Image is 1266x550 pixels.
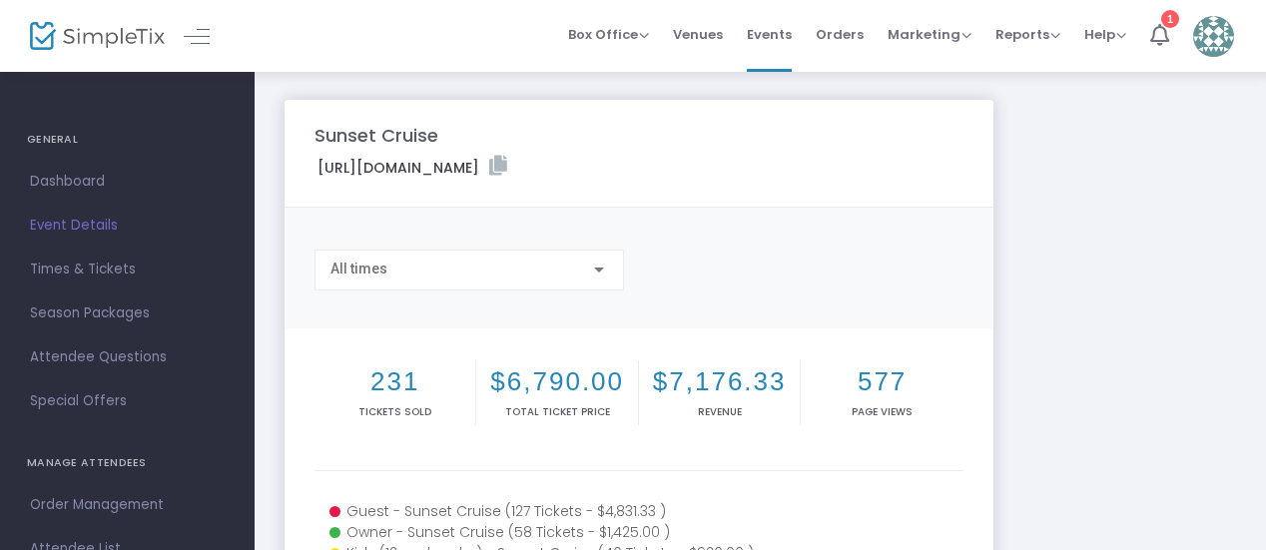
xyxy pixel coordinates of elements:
[888,25,971,44] span: Marketing
[30,257,225,282] span: Times & Tickets
[568,25,649,44] span: Box Office
[995,25,1060,44] span: Reports
[30,169,225,195] span: Dashboard
[330,261,387,276] span: All times
[30,344,225,370] span: Attendee Questions
[480,366,633,397] h2: $6,790.00
[318,366,471,397] h2: 231
[317,156,507,179] label: [URL][DOMAIN_NAME]
[643,404,796,419] p: Revenue
[816,9,864,60] span: Orders
[27,443,228,483] h4: MANAGE ATTENDEES
[1084,25,1126,44] span: Help
[747,9,792,60] span: Events
[480,404,633,419] p: Total Ticket Price
[643,366,796,397] h2: $7,176.33
[27,120,228,160] h4: GENERAL
[673,9,723,60] span: Venues
[1161,10,1179,28] div: 1
[805,404,958,419] p: Page Views
[30,300,225,326] span: Season Packages
[318,404,471,419] p: Tickets sold
[315,122,438,149] m-panel-title: Sunset Cruise
[30,213,225,239] span: Event Details
[30,388,225,414] span: Special Offers
[805,366,958,397] h2: 577
[30,492,225,518] span: Order Management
